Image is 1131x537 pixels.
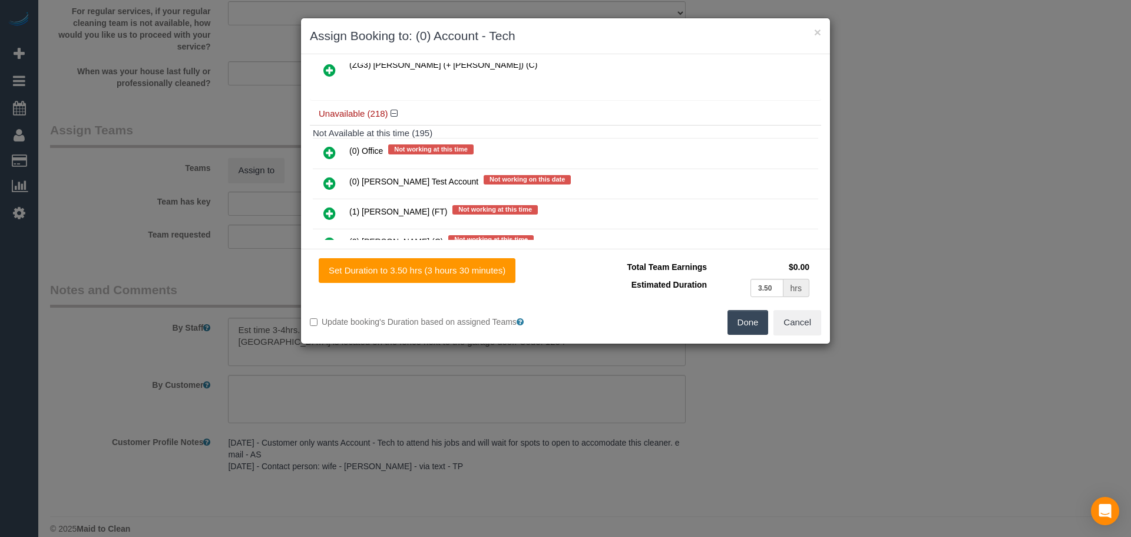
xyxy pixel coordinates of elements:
[631,280,707,289] span: Estimated Duration
[484,175,571,185] span: Not working on this date
[452,205,538,215] span: Not working at this time
[388,144,474,154] span: Not working at this time
[319,258,515,283] button: Set Duration to 3.50 hrs (3 hours 30 minutes)
[727,310,769,335] button: Done
[710,258,812,276] td: $0.00
[448,235,534,245] span: Not working at this time
[349,177,478,186] span: (0) [PERSON_NAME] Test Account
[349,207,447,216] span: (1) [PERSON_NAME] (FT)
[1091,497,1119,525] div: Open Intercom Messenger
[310,27,821,45] h3: Assign Booking to: (0) Account - Tech
[319,109,812,119] h4: Unavailable (218)
[773,310,821,335] button: Cancel
[349,147,383,156] span: (0) Office
[574,258,710,276] td: Total Team Earnings
[313,129,818,139] h4: Not Available at this time (195)
[349,60,537,70] span: (ZG3) [PERSON_NAME] (+ [PERSON_NAME]) (C)
[814,26,821,38] button: ×
[783,279,809,297] div: hrs
[310,318,318,326] input: Update booking's Duration based on assigned Teams
[310,316,557,328] label: Update booking's Duration based on assigned Teams
[349,237,443,246] span: (2) [PERSON_NAME] (C)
